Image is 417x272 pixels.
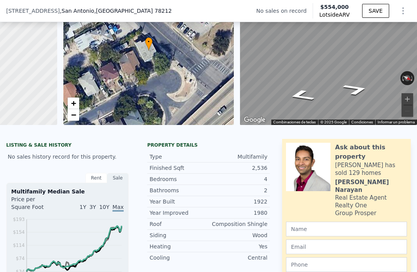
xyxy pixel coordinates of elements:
[89,204,96,210] span: 3Y
[320,4,349,10] span: $554,000
[112,204,124,212] span: Max
[286,239,407,254] input: Email
[402,105,413,117] button: Alejar
[80,204,86,210] span: 1Y
[286,222,407,236] input: Name
[6,150,129,164] div: No sales history record for this property.
[242,115,267,125] a: Abrir esta área en Google Maps (se abre en una ventana nueva)
[209,198,268,205] div: 1922
[400,71,405,85] button: Rotar en sentido antihorario
[402,93,413,105] button: Acercar
[150,243,209,250] div: Heating
[400,72,415,84] button: Restablecer la vista
[13,243,25,248] tspan: $114
[273,120,316,125] button: Combinaciones de teclas
[362,4,389,18] button: SAVE
[242,115,267,125] img: Google
[145,38,153,45] span: •
[6,142,129,150] div: LISTING & SALE HISTORY
[378,120,415,124] a: Informar un problema
[85,173,107,183] div: Rent
[209,164,268,172] div: 2,536
[68,109,79,121] a: Zoom out
[6,7,60,15] span: [STREET_ADDRESS]
[150,186,209,194] div: Bathrooms
[320,120,347,124] span: © 2025 Google
[410,71,414,85] button: Rotar en el sentido de las manecillas del reloj
[11,188,124,195] div: Multifamily Median Sale
[147,142,270,148] div: Property details
[68,98,79,109] a: Zoom in
[150,220,209,228] div: Roof
[150,175,209,183] div: Bedrooms
[256,7,313,15] div: No sales on record
[71,98,76,108] span: +
[286,257,407,272] input: Phone
[16,256,25,261] tspan: $74
[11,195,68,216] div: Price per Square Foot
[13,229,25,235] tspan: $154
[145,37,153,51] div: •
[150,254,209,262] div: Cooling
[150,164,209,172] div: Finished Sqft
[351,120,373,124] a: Condiciones (se abre en una nueva pestaña)
[209,153,268,161] div: Multifamily
[209,220,268,228] div: Composition Shingle
[332,80,380,98] path: Ir al noroeste, N Flores St
[335,194,387,202] div: Real Estate Agent
[99,204,109,210] span: 10Y
[209,186,268,194] div: 2
[277,87,325,104] path: Ir al sureste, N Flores St
[150,153,209,161] div: Type
[335,161,407,177] div: [PERSON_NAME] has sold 129 homes
[319,11,349,19] span: Lotside ARV
[71,110,76,120] span: −
[335,178,407,194] div: [PERSON_NAME] Narayan
[94,8,172,14] span: , [GEOGRAPHIC_DATA] 78212
[150,198,209,205] div: Year Built
[209,254,268,262] div: Central
[395,3,411,19] button: Show Options
[107,173,129,183] div: Sale
[209,231,268,239] div: Wood
[335,202,407,217] div: Realty One Group Prosper
[150,209,209,217] div: Year Improved
[150,231,209,239] div: Siding
[209,209,268,217] div: 1980
[60,7,172,15] span: , San Antonio
[13,217,25,222] tspan: $193
[209,243,268,250] div: Yes
[209,175,268,183] div: 4
[335,143,407,161] div: Ask about this property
